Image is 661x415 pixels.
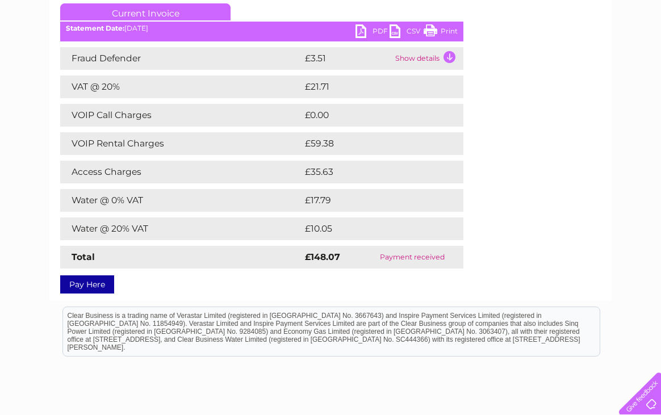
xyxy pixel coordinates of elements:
[60,24,463,32] div: [DATE]
[355,24,390,41] a: PDF
[60,217,302,240] td: Water @ 20% VAT
[521,48,555,57] a: Telecoms
[461,48,483,57] a: Water
[60,132,302,155] td: VOIP Rental Charges
[60,189,302,212] td: Water @ 0% VAT
[60,47,302,70] td: Fraud Defender
[60,104,302,127] td: VOIP Call Charges
[390,24,424,41] a: CSV
[60,161,302,183] td: Access Charges
[305,251,340,262] strong: £148.07
[392,47,463,70] td: Show details
[60,76,302,98] td: VAT @ 20%
[562,48,579,57] a: Blog
[302,189,439,212] td: £17.79
[60,275,114,294] a: Pay Here
[302,104,437,127] td: £0.00
[302,217,440,240] td: £10.05
[302,161,440,183] td: £35.63
[72,251,95,262] strong: Total
[66,24,124,32] b: Statement Date:
[23,30,81,64] img: logo.png
[302,132,441,155] td: £59.38
[424,24,458,41] a: Print
[302,47,392,70] td: £3.51
[63,6,600,55] div: Clear Business is a trading name of Verastar Limited (registered in [GEOGRAPHIC_DATA] No. 3667643...
[624,48,650,57] a: Log out
[361,246,463,269] td: Payment received
[447,6,525,20] a: 0333 014 3131
[302,76,438,98] td: £21.71
[60,3,231,20] a: Current Invoice
[585,48,613,57] a: Contact
[490,48,514,57] a: Energy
